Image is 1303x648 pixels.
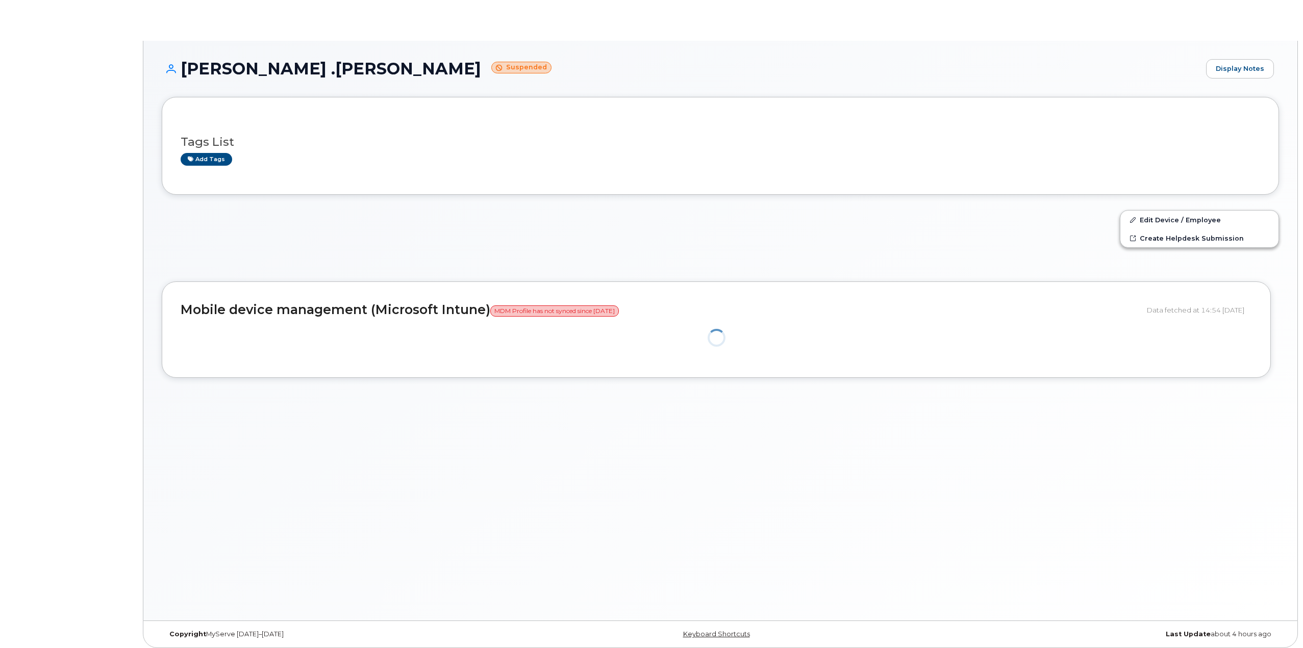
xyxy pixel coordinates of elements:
div: MyServe [DATE]–[DATE] [162,630,534,638]
small: Suspended [491,62,552,73]
a: Create Helpdesk Submission [1120,229,1279,247]
h3: Tags List [181,136,1260,148]
div: Data fetched at 14:54 [DATE] [1147,300,1252,320]
strong: Last Update [1166,630,1211,638]
strong: Copyright [169,630,206,638]
a: Keyboard Shortcuts [683,630,750,638]
h2: Mobile device management (Microsoft Intune) [181,303,1139,317]
h1: [PERSON_NAME] .[PERSON_NAME] [162,60,1201,77]
a: Add tags [181,153,232,166]
span: MDM Profile has not synced since [DATE] [490,305,619,317]
a: Edit Device / Employee [1120,211,1279,229]
a: Display Notes [1206,59,1274,79]
div: about 4 hours ago [907,630,1279,638]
